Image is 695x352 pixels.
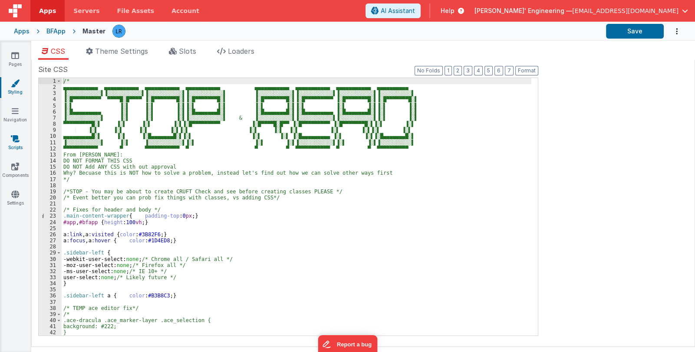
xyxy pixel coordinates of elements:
[39,317,62,323] div: 40
[484,66,493,75] button: 5
[39,231,62,238] div: 26
[39,133,62,139] div: 10
[39,225,62,231] div: 25
[14,27,30,36] div: Apps
[515,66,538,75] button: Format
[95,47,148,55] span: Theme Settings
[39,90,62,96] div: 3
[474,66,483,75] button: 4
[46,27,66,36] div: BFApp
[39,176,62,183] div: 17
[51,47,65,55] span: CSS
[39,287,62,293] div: 35
[228,47,254,55] span: Loaders
[82,27,105,36] div: Master
[366,3,421,18] button: AI Assistant
[39,299,62,305] div: 37
[415,66,443,75] button: No Folds
[39,170,62,176] div: 16
[464,66,472,75] button: 3
[39,201,62,207] div: 21
[39,158,62,164] div: 14
[39,268,62,274] div: 32
[39,109,62,115] div: 6
[39,78,62,84] div: 1
[39,238,62,244] div: 27
[39,219,62,225] div: 24
[39,293,62,299] div: 36
[179,47,196,55] span: Slots
[39,164,62,170] div: 15
[39,189,62,195] div: 19
[39,183,62,189] div: 18
[39,329,62,336] div: 42
[38,64,68,75] span: Site CSS
[39,152,62,158] div: 13
[39,213,62,219] div: 23
[39,244,62,250] div: 28
[39,207,62,213] div: 22
[39,140,62,146] div: 11
[494,66,503,75] button: 6
[474,7,572,15] span: [PERSON_NAME]' Engineering —
[39,84,62,90] div: 2
[39,115,62,121] div: 7
[39,323,62,329] div: 41
[445,66,452,75] button: 1
[39,121,62,127] div: 8
[39,250,62,256] div: 29
[39,305,62,311] div: 38
[39,127,62,133] div: 9
[39,195,62,201] div: 20
[441,7,455,15] span: Help
[39,256,62,262] div: 30
[73,7,99,15] span: Servers
[572,7,679,15] span: [EMAIL_ADDRESS][DOMAIN_NAME]
[474,7,688,15] button: [PERSON_NAME]' Engineering — [EMAIL_ADDRESS][DOMAIN_NAME]
[39,280,62,287] div: 34
[39,262,62,268] div: 31
[454,66,462,75] button: 2
[39,7,56,15] span: Apps
[505,66,514,75] button: 7
[117,7,155,15] span: File Assets
[39,96,62,102] div: 4
[39,274,62,280] div: 33
[39,103,62,109] div: 5
[113,25,125,37] img: 0cc89ea87d3ef7af341bf65f2365a7ce
[606,24,664,39] button: Save
[381,7,415,15] span: AI Assistant
[664,23,681,40] button: Options
[39,146,62,152] div: 12
[39,311,62,317] div: 39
